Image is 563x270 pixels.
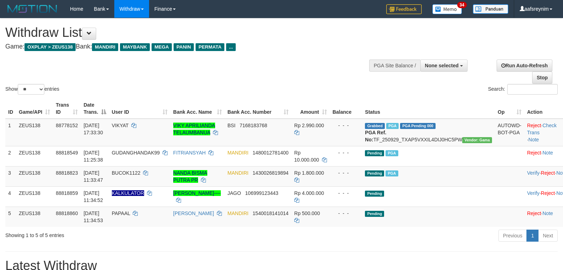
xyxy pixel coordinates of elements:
[541,190,555,196] a: Reject
[173,170,207,183] a: NANDA BISMA PUTRA PR
[333,149,360,156] div: - - -
[56,150,78,156] span: 88818549
[294,150,319,163] span: Rp 10.000.000
[226,43,236,51] span: ...
[420,60,468,72] button: None selected
[112,123,129,128] span: VIKYAT
[5,26,368,40] h1: Withdraw List
[16,99,53,119] th: Game/API: activate to sort column ascending
[5,229,229,239] div: Showing 1 to 5 of 5 entries
[174,43,194,51] span: PANIN
[228,210,248,216] span: MANDIRI
[488,84,558,95] label: Search:
[5,186,16,207] td: 4
[152,43,172,51] span: MEGA
[495,99,524,119] th: Op: activate to sort column ascending
[5,4,59,14] img: MOTION_logo.png
[109,99,170,119] th: User ID: activate to sort column ascending
[112,210,130,216] span: PAPAAL
[386,123,399,129] span: Marked by aafchomsokheang
[294,190,324,196] span: Rp 4.000.000
[18,84,44,95] select: Showentries
[56,210,78,216] span: 88818860
[362,99,495,119] th: Status
[333,169,360,176] div: - - -
[228,190,241,196] span: JAGO
[16,207,53,227] td: ZEUS138
[527,123,557,135] a: Check Trans
[457,2,467,8] span: 34
[83,170,103,183] span: [DATE] 11:33:47
[253,210,289,216] span: Copy 1540018141014 to clipboard
[24,43,76,51] span: OXPLAY > ZEUS138
[5,99,16,119] th: ID
[386,170,398,176] span: Marked by aafchomsokheang
[294,123,324,128] span: Rp 2.990.000
[527,150,541,156] a: Reject
[386,4,422,14] img: Feedback.jpg
[5,146,16,166] td: 2
[365,170,384,176] span: Pending
[16,146,53,166] td: ZEUS138
[81,99,109,119] th: Date Trans.: activate to sort column descending
[386,150,398,156] span: Marked by aafchomsokheang
[526,230,539,242] a: 1
[527,170,540,176] a: Verify
[5,119,16,146] td: 1
[294,210,320,216] span: Rp 500.000
[365,123,385,129] span: Grabbed
[527,123,541,128] a: Reject
[365,191,384,197] span: Pending
[400,123,436,129] span: PGA Pending
[294,170,324,176] span: Rp 1.800.000
[495,119,524,146] td: AUTOWD-BOT-PGA
[83,123,103,135] span: [DATE] 17:33:30
[542,150,553,156] a: Note
[16,186,53,207] td: ZEUS138
[538,230,558,242] a: Next
[173,190,221,196] a: [PERSON_NAME]----
[83,190,103,203] span: [DATE] 11:34:52
[497,60,552,72] a: Run Auto-Refresh
[16,166,53,186] td: ZEUS138
[253,170,289,176] span: Copy 1430026819894 to clipboard
[56,123,78,128] span: 88778152
[5,84,59,95] label: Show entries
[53,99,81,119] th: Trans ID: activate to sort column ascending
[362,119,495,146] td: TF_250929_TXAP5VXXIL4DIJ0HC5PW
[56,170,78,176] span: 88818823
[365,150,384,156] span: Pending
[196,43,224,51] span: PERMATA
[507,84,558,95] input: Search:
[5,207,16,227] td: 5
[462,137,492,143] span: Vendor URL: https://trx31.1velocity.biz
[173,123,215,135] a: VIKY APRILIANDA TELAUMBANUA
[253,150,289,156] span: Copy 1480012781400 to clipboard
[170,99,225,119] th: Bank Acc. Name: activate to sort column ascending
[228,170,248,176] span: MANDIRI
[5,166,16,186] td: 3
[5,43,368,50] h4: Game: Bank:
[365,130,386,142] b: PGA Ref. No:
[173,150,206,156] a: FITRIANSYAH
[112,170,141,176] span: BUCOK1122
[245,190,278,196] span: Copy 106999123443 to clipboard
[92,43,118,51] span: MANDIRI
[333,190,360,197] div: - - -
[225,99,291,119] th: Bank Acc. Number: activate to sort column ascending
[365,211,384,217] span: Pending
[542,210,553,216] a: Note
[369,60,420,72] div: PGA Site Balance /
[498,230,527,242] a: Previous
[120,43,150,51] span: MAYBANK
[228,123,236,128] span: BSI
[333,210,360,217] div: - - -
[83,150,103,163] span: [DATE] 11:25:38
[473,4,508,14] img: panduan.png
[228,150,248,156] span: MANDIRI
[333,122,360,129] div: - - -
[173,210,214,216] a: [PERSON_NAME]
[541,170,555,176] a: Reject
[112,190,144,196] span: Nama rekening ada tanda titik/strip, harap diedit
[16,119,53,146] td: ZEUS138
